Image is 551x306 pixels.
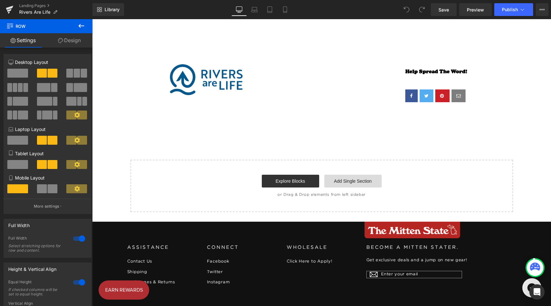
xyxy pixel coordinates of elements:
[232,156,290,168] a: Add Single Section
[46,33,92,48] a: Design
[92,3,124,16] a: New Library
[4,199,91,214] button: More settings
[8,59,87,65] p: Desktop Layout
[494,3,533,16] button: Publish
[274,225,424,232] p: Become a Mitten Stater.
[92,19,551,306] iframe: To enrich screen reader interactions, please activate Accessibility in Grammarly extension settings
[6,19,70,33] span: Row
[19,3,92,8] a: Landing Pages
[8,174,87,181] p: Mobile Layout
[272,203,368,223] img: The Mitten State
[277,3,293,16] a: Mobile
[247,3,262,16] a: Laptop
[529,284,545,300] div: Open Intercom Messenger
[502,7,518,12] span: Publish
[8,263,56,272] div: Height & Vertical Align
[8,301,87,306] div: Vertical Align
[8,279,67,286] div: Equal Height
[35,225,105,232] p: ASSISTANCE
[467,6,484,13] span: Preview
[170,156,227,168] a: Explore Blocks
[8,236,67,242] div: Full Width
[6,261,57,280] iframe: Button to open loyalty program pop-up
[536,3,548,16] button: More
[8,244,66,253] div: Select stretching options for row and content.
[115,225,185,232] p: CONNECT
[274,238,424,245] p: Get exclusive deals and a jump on new gear!
[115,259,185,268] a: Instagram
[195,238,265,247] a: Click Here to Apply!
[48,173,411,178] p: or Drag & Drop elements from left sidebar
[105,7,120,12] span: Library
[115,249,185,258] a: Twitter
[19,10,50,15] span: Rivers Are Life
[313,49,375,55] b: Help Spread The Word!
[8,219,30,228] div: Full Width
[459,3,492,16] a: Preview
[8,126,87,133] p: Laptop Layout
[8,150,87,157] p: Tablet Layout
[415,3,428,16] button: Redo
[195,225,265,232] p: Wholesale
[262,3,277,16] a: Tablet
[231,3,247,16] a: Desktop
[427,257,452,280] iframe: Gorgias live chat messenger
[8,287,66,296] div: If checked columns will be set to equal height.
[438,6,449,13] span: Save
[274,252,370,259] input: Enter your email
[34,203,59,209] p: More settings
[115,238,185,247] a: Facebook
[35,249,105,258] a: Shipping
[35,269,105,279] a: FAQ
[400,3,413,16] button: Undo
[35,259,105,268] a: Exchanges & Returns
[35,238,105,247] a: Contact Us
